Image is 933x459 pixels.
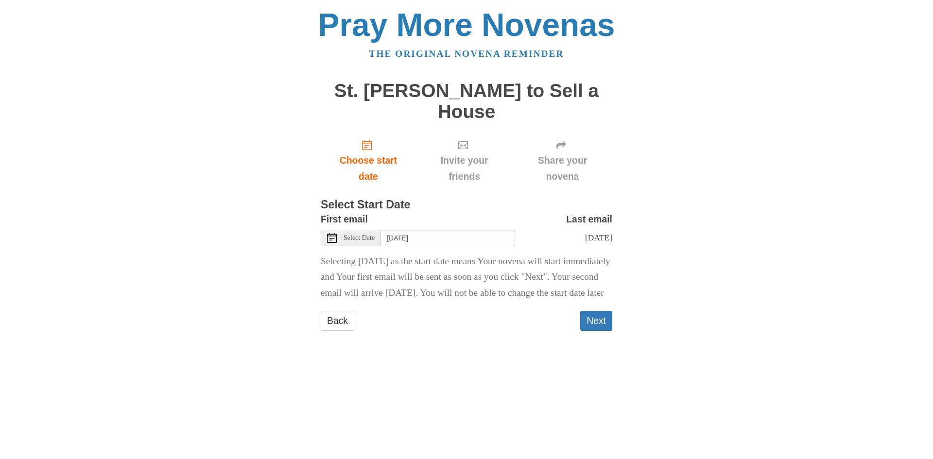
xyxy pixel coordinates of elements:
div: Click "Next" to confirm your start date first. [513,132,612,189]
span: [DATE] [585,233,612,242]
a: Pray More Novenas [318,7,615,43]
a: The original novena reminder [369,49,564,59]
a: Back [321,311,354,331]
button: Next [580,311,612,331]
input: Use the arrow keys to pick a date [381,230,515,246]
span: Choose start date [330,153,406,185]
p: Selecting [DATE] as the start date means Your novena will start immediately and Your first email ... [321,254,612,302]
label: First email [321,211,368,227]
a: Choose start date [321,132,416,189]
h3: Select Start Date [321,199,612,211]
span: Invite your friends [426,153,503,185]
span: Share your novena [522,153,603,185]
div: Click "Next" to confirm your start date first. [416,132,513,189]
span: Select Date [344,235,375,241]
h1: St. [PERSON_NAME] to Sell a House [321,81,612,122]
label: Last email [566,211,612,227]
